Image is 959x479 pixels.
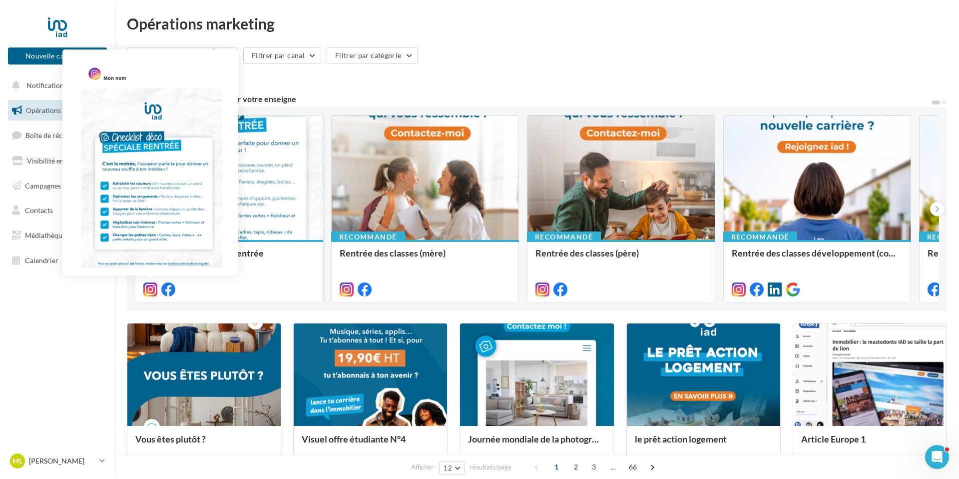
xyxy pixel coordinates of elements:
[93,82,101,90] div: 6
[568,459,584,475] span: 2
[25,231,66,239] span: Médiathèque
[411,462,434,472] span: Afficher
[146,73,189,82] div: opérations
[635,434,772,454] div: le prêt action logement
[135,434,273,454] div: Vous êtes plutôt ?
[327,47,418,64] button: Filtrer par catégorie
[468,434,605,454] div: Journée mondiale de la photographie
[723,231,797,242] div: Recommandé
[8,47,107,64] button: Nouvelle campagne
[548,459,564,475] span: 1
[331,231,405,242] div: Recommandé
[135,231,209,242] div: Recommandé
[925,445,949,469] iframe: Intercom live chat
[25,206,53,214] span: Contacts
[535,248,707,268] div: Rentrée des classes (père)
[127,72,189,83] div: 788
[27,156,80,165] span: Visibilité en ligne
[6,124,109,146] a: Boîte de réception25
[25,131,82,139] span: Boîte de réception
[444,464,452,472] span: 12
[91,132,103,140] div: 25
[25,181,61,189] span: Campagnes
[6,225,109,246] a: Médiathèque
[26,81,67,89] span: Notifications
[470,462,511,472] span: résultats/page
[527,231,601,242] div: Recommandé
[127,16,947,31] div: Opérations marketing
[29,456,95,466] p: [PERSON_NAME]
[605,459,621,475] span: ...
[801,434,939,454] div: Article Europe 1
[6,100,109,121] a: Opérations
[302,434,439,454] div: Visuel offre étudiante N°4
[6,175,109,196] a: Campagnes
[625,459,641,475] span: 66
[12,456,22,466] span: ML
[439,461,465,475] button: 12
[732,248,903,268] div: Rentrée des classes développement (conseillère)
[25,256,58,264] span: Calendrier
[6,75,105,96] button: Notifications 6
[6,150,109,171] a: Visibilité en ligne
[340,248,511,268] div: Rentrée des classes (mère)
[243,47,321,64] button: Filtrer par canal
[127,95,931,103] div: 6 opérations recommandées par votre enseigne
[26,106,61,114] span: Opérations
[6,250,109,271] a: Calendrier
[6,200,109,221] a: Contacts
[8,451,107,470] a: ML [PERSON_NAME]
[586,459,602,475] span: 3
[143,248,315,268] div: Checklist déco spécial rentrée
